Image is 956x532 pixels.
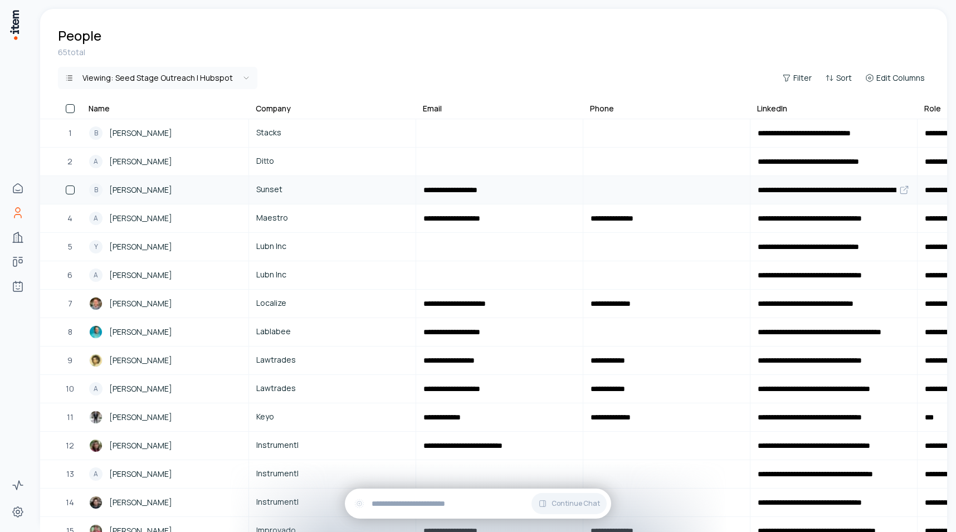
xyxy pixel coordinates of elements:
[256,103,291,114] div: Company
[876,72,925,84] span: Edit Columns
[82,319,248,345] a: Samir Tahraoui[PERSON_NAME]
[109,496,172,509] span: [PERSON_NAME]
[109,241,172,253] span: [PERSON_NAME]
[66,496,74,509] span: 14
[82,347,248,374] a: Raad Ahmed[PERSON_NAME]
[89,183,103,197] div: B
[256,240,408,252] span: Lubn Inc
[256,212,408,224] span: Maestro
[7,177,29,199] a: Home
[552,499,600,508] span: Continue Chat
[250,404,415,431] a: Keyo
[256,496,408,508] span: Instrumentl
[82,120,248,147] a: B[PERSON_NAME]
[68,326,72,338] span: 8
[82,290,248,317] a: Brandon Paton[PERSON_NAME]
[250,177,415,203] a: Sunset
[89,297,103,310] img: Brandon Paton
[58,27,101,45] h1: People
[256,382,408,394] span: Lawtrades
[66,440,74,452] span: 12
[89,240,103,253] div: Y
[109,468,172,480] span: [PERSON_NAME]
[67,269,72,281] span: 6
[256,325,408,338] span: Lablabee
[89,496,103,509] img: Will Yang
[7,226,29,248] a: Companies
[89,269,103,282] div: A
[89,325,103,339] img: Samir Tahraoui
[109,212,172,224] span: [PERSON_NAME]
[82,233,248,260] a: Y[PERSON_NAME]
[861,70,929,86] button: Edit Columns
[256,439,408,451] span: Instrumentl
[82,148,248,175] a: A[PERSON_NAME]
[256,411,408,423] span: Keyo
[7,275,29,297] a: Agents
[250,375,415,402] a: Lawtrades
[109,440,172,452] span: [PERSON_NAME]
[82,72,233,84] div: Viewing:
[256,183,408,196] span: Sunset
[67,212,72,224] span: 4
[89,467,103,481] div: A
[89,382,103,396] div: A
[250,432,415,459] a: Instrumentl
[109,127,172,139] span: [PERSON_NAME]
[256,155,408,167] span: Ditto
[256,467,408,480] span: Instrumentl
[924,103,941,114] div: Role
[7,501,29,523] a: Settings
[82,262,248,289] a: A[PERSON_NAME]
[345,489,611,519] div: Continue Chat
[109,155,172,168] span: [PERSON_NAME]
[256,354,408,366] span: Lawtrades
[250,205,415,232] a: Maestro
[82,489,248,516] a: Will Yang[PERSON_NAME]
[256,269,408,281] span: Lubn Inc
[109,184,172,196] span: [PERSON_NAME]
[250,120,415,147] a: Stacks
[778,70,816,86] button: Filter
[109,411,172,423] span: [PERSON_NAME]
[89,103,110,114] div: Name
[423,103,442,114] div: Email
[250,347,415,374] a: Lawtrades
[250,489,415,516] a: Instrumentl
[109,326,172,338] span: [PERSON_NAME]
[67,411,74,423] span: 11
[256,297,408,309] span: Localize
[109,383,172,395] span: [PERSON_NAME]
[590,103,614,114] div: Phone
[89,354,103,367] img: Raad Ahmed
[7,202,29,224] a: People
[68,241,72,253] span: 5
[89,155,103,168] div: A
[7,474,29,496] a: Activity
[68,297,72,310] span: 7
[836,72,852,84] span: Sort
[66,468,74,480] span: 13
[82,205,248,232] a: A[PERSON_NAME]
[89,212,103,225] div: A
[109,354,172,367] span: [PERSON_NAME]
[109,297,172,310] span: [PERSON_NAME]
[67,155,72,168] span: 2
[793,72,812,84] span: Filter
[250,319,415,345] a: Lablabee
[58,47,929,58] div: 65 total
[89,126,103,140] div: B
[89,411,103,424] img: Rudy Dajie
[82,375,248,402] a: A[PERSON_NAME]
[67,354,72,367] span: 9
[250,233,415,260] a: Lubn Inc
[66,383,74,395] span: 10
[82,177,248,203] a: B[PERSON_NAME]
[256,126,408,139] span: Stacks
[250,290,415,317] a: Localize
[250,461,415,487] a: Instrumentl
[89,439,103,452] img: Gauri Manglik
[250,148,415,175] a: Ditto
[9,9,20,41] img: Item Brain Logo
[82,404,248,431] a: Rudy Dajie[PERSON_NAME]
